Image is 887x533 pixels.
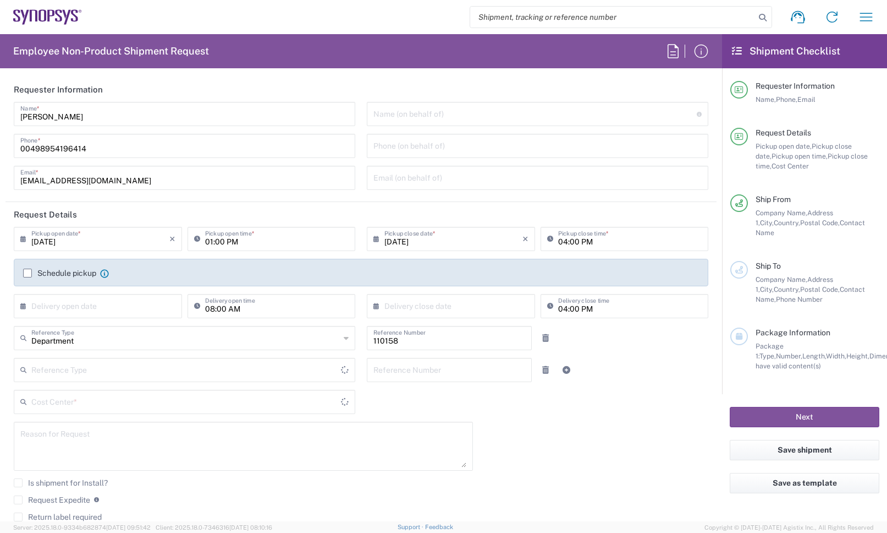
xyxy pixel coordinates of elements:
[776,95,797,104] span: Phone,
[760,285,774,293] span: City,
[774,219,800,227] span: Country,
[759,352,776,360] span: Type,
[756,81,835,90] span: Requester Information
[756,342,784,360] span: Package 1:
[538,362,553,378] a: Remove Reference
[800,219,840,227] span: Postal Code,
[776,352,802,360] span: Number,
[774,285,800,293] span: Country,
[756,209,807,217] span: Company Name,
[14,496,90,504] label: Request Expedite
[13,524,151,531] span: Server: 2025.18.0-9334b682874
[14,209,77,220] h2: Request Details
[772,152,828,160] span: Pickup open time,
[756,142,812,150] span: Pickup open date,
[169,230,175,248] i: ×
[14,513,102,521] label: Return label required
[756,128,811,137] span: Request Details
[760,219,774,227] span: City,
[156,524,272,531] span: Client: 2025.18.0-7346316
[756,195,791,204] span: Ship From
[14,478,108,487] label: Is shipment for Install?
[802,352,826,360] span: Length,
[756,275,807,284] span: Company Name,
[398,524,425,530] a: Support
[106,524,151,531] span: [DATE] 09:51:42
[776,295,823,303] span: Phone Number
[756,328,830,337] span: Package Information
[559,362,574,378] a: Add Reference
[730,407,879,427] button: Next
[23,269,96,278] label: Schedule pickup
[730,473,879,493] button: Save as template
[13,45,209,58] h2: Employee Non-Product Shipment Request
[756,95,776,104] span: Name,
[732,45,840,58] h2: Shipment Checklist
[846,352,869,360] span: Height,
[14,84,103,95] h2: Requester Information
[704,523,874,532] span: Copyright © [DATE]-[DATE] Agistix Inc., All Rights Reserved
[425,524,453,530] a: Feedback
[522,230,528,248] i: ×
[730,440,879,460] button: Save shipment
[800,285,840,293] span: Postal Code,
[538,330,553,346] a: Remove Reference
[756,262,781,270] span: Ship To
[229,524,272,531] span: [DATE] 08:10:16
[797,95,816,104] span: Email
[470,7,755,28] input: Shipment, tracking or reference number
[826,352,846,360] span: Width,
[772,162,809,170] span: Cost Center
